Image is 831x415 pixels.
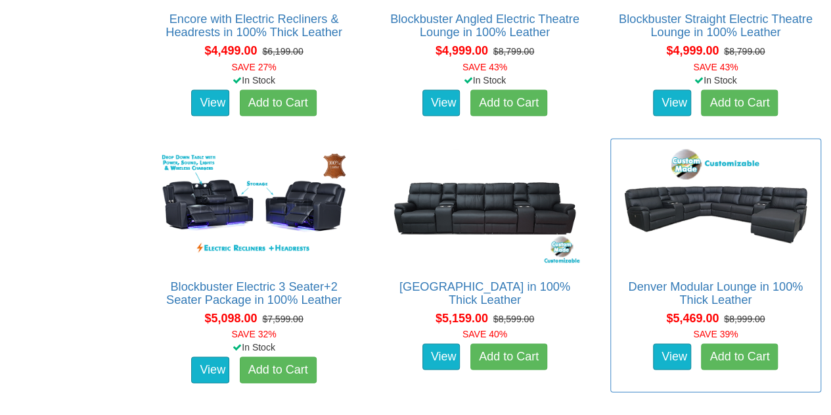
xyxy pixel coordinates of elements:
[422,343,460,370] a: View
[166,12,342,39] a: Encore with Electric Recliners & Headrests in 100% Thick Leather
[191,89,229,116] a: View
[462,328,507,339] font: SAVE 40%
[724,46,765,57] del: $8,799.00
[653,89,691,116] a: View
[386,145,583,266] img: Denver Theatre Lounge in 100% Thick Leather
[666,311,719,324] span: $5,469.00
[399,280,570,306] a: [GEOGRAPHIC_DATA] in 100% Thick Leather
[693,61,738,72] font: SAVE 43%
[470,343,547,370] a: Add to Cart
[240,89,317,116] a: Add to Cart
[619,12,813,39] a: Blockbuster Straight Electric Theatre Lounge in 100% Leather
[166,280,342,306] a: Blockbuster Electric 3 Seater+2 Seater Package in 100% Leather
[666,44,719,57] span: $4,999.00
[231,61,276,72] font: SAVE 27%
[240,356,317,383] a: Add to Cart
[470,89,547,116] a: Add to Cart
[701,89,778,116] a: Add to Cart
[701,343,778,370] a: Add to Cart
[262,313,303,324] del: $7,599.00
[724,313,765,324] del: $8,999.00
[653,343,691,370] a: View
[628,280,803,306] a: Denver Modular Lounge in 100% Thick Leather
[146,73,362,86] div: In Stock
[156,145,352,266] img: Blockbuster Electric 3 Seater+2 Seater Package in 100% Leather
[390,12,579,39] a: Blockbuster Angled Electric Theatre Lounge in 100% Leather
[422,89,460,116] a: View
[231,328,276,339] font: SAVE 32%
[376,73,593,86] div: In Stock
[191,356,229,383] a: View
[618,145,814,266] img: Denver Modular Lounge in 100% Thick Leather
[204,311,257,324] span: $5,098.00
[436,311,488,324] span: $5,159.00
[204,44,257,57] span: $4,499.00
[146,340,362,353] div: In Stock
[608,73,824,86] div: In Stock
[493,313,534,324] del: $8,599.00
[693,328,738,339] font: SAVE 39%
[462,61,507,72] font: SAVE 43%
[262,46,303,57] del: $6,199.00
[493,46,534,57] del: $8,799.00
[436,44,488,57] span: $4,999.00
